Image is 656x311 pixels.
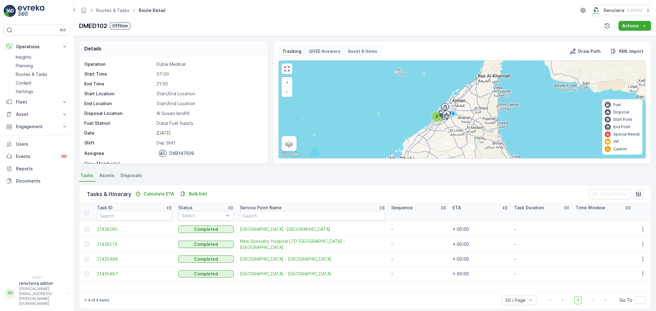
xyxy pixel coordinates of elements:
p: Time Window [576,205,605,211]
a: Events99 [4,150,70,163]
p: Fleet [16,99,58,105]
a: Routes & Tasks [13,70,70,79]
img: Screenshot_2024-07-26_at_13.33.01.png [592,7,601,14]
span: Route Detail [137,7,167,14]
button: Bulk Edit [178,190,210,198]
p: Clear Filters [601,191,627,197]
td: - [511,222,573,237]
button: Calculate ETA [133,190,177,198]
span: [GEOGRAPHIC_DATA] -[GEOGRAPHIC_DATA] [240,226,385,232]
p: Start Point [613,117,632,122]
a: Documents [4,175,70,187]
p: Assignee [84,150,104,156]
p: Disposal Location [84,110,154,116]
p: Tasks & Itinerary [87,190,131,199]
button: Fleet [4,96,70,108]
a: Users [4,138,70,150]
p: End Point [613,124,630,129]
p: Draw Path [578,48,601,54]
p: Events [16,153,57,159]
button: RRrenuterra.admin[PERSON_NAME][EMAIL_ADDRESS][PERSON_NAME][DOMAIN_NAME] [4,280,70,306]
p: 99 [62,154,66,159]
div: Toggle Row Selected [84,227,89,232]
p: 21:00 [157,81,261,87]
button: Asset [4,108,70,120]
p: Operation [84,61,154,67]
p: Sequence [391,205,413,211]
p: ( +04:00 ) [627,8,642,13]
p: Details [84,45,101,52]
td: + 00:00 [450,237,511,252]
span: 21438276 [97,241,172,247]
p: renuterra.admin [19,280,65,286]
a: American Hospital -Oud Mehta [240,226,385,232]
td: - [388,237,450,252]
p: Engagement [16,124,58,130]
p: Renuterra [604,7,624,14]
p: Shift [84,140,154,146]
a: Saudi German Hospital - Barsha [240,271,385,277]
p: Cockpit [16,80,32,86]
p: Service Point Name [240,205,282,211]
p: 1-4 of 4 items [84,298,109,303]
p: Actions [622,23,639,29]
p: End Location [84,100,154,107]
td: - [388,252,450,266]
span: 21435467 [97,271,172,277]
button: Completed [178,255,234,263]
div: 4 [431,111,443,123]
span: + [286,80,288,85]
a: Planning [13,61,70,70]
p: Calculate ETA [144,191,174,197]
p: KML Import [619,48,643,54]
div: Toggle Row Selected [84,242,89,247]
p: Date [84,130,154,136]
span: 1 [574,296,582,304]
a: Zoom Out [282,87,292,96]
td: + 00:00 [450,252,511,266]
span: Assets [99,172,114,179]
button: Completed [178,270,234,278]
p: Reports [16,166,68,172]
td: + 00:00 [450,266,511,281]
p: Task Duration [514,205,544,211]
p: Completed [194,256,218,262]
button: Engagement [4,120,70,133]
a: 21438290 [97,226,172,232]
a: New Specialty Hospital LTD Dubai Branch - Al Nahda Qusais [240,238,385,250]
div: RR [5,288,15,298]
p: Start Time [84,71,154,77]
input: Search [240,211,385,221]
a: Insights [13,53,70,61]
button: Operations [4,41,70,53]
p: Asset & Items [348,48,377,54]
button: Renuterra(+04:00) [592,5,651,16]
p: Completed [194,226,218,232]
p: Completed [194,271,218,277]
p: Dubai Fuel Supply [157,120,261,126]
img: logo_light-DOdMpM7g.png [18,5,44,17]
button: Offline [110,22,130,30]
a: Saudi German Hospital - Barsha [240,256,385,262]
span: Disposals [121,172,142,179]
button: Actions [618,21,651,31]
p: Start/End Location [157,100,261,107]
p: Users [16,141,68,147]
p: Crew Member(s) [84,161,154,167]
button: Completed [178,241,234,248]
p: Fuel Station [84,120,154,126]
div: 0 [279,61,646,158]
p: [PERSON_NAME][EMAIL_ADDRESS][PERSON_NAME][DOMAIN_NAME] [19,286,65,306]
div: Toggle Row Selected [84,271,89,276]
img: Google [280,150,300,158]
span: [GEOGRAPHIC_DATA] - [GEOGRAPHIC_DATA] [240,271,385,277]
p: Operations [16,44,58,50]
td: + 00:00 [450,222,511,237]
span: 21435469 [97,256,172,262]
a: Open this area in Google Maps (opens a new window) [280,150,300,158]
button: Draw Path [567,48,603,55]
p: Routes & Tasks [16,71,47,77]
p: Fuel [613,102,621,107]
p: Insights [16,54,31,60]
a: View Fullscreen [282,64,292,73]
